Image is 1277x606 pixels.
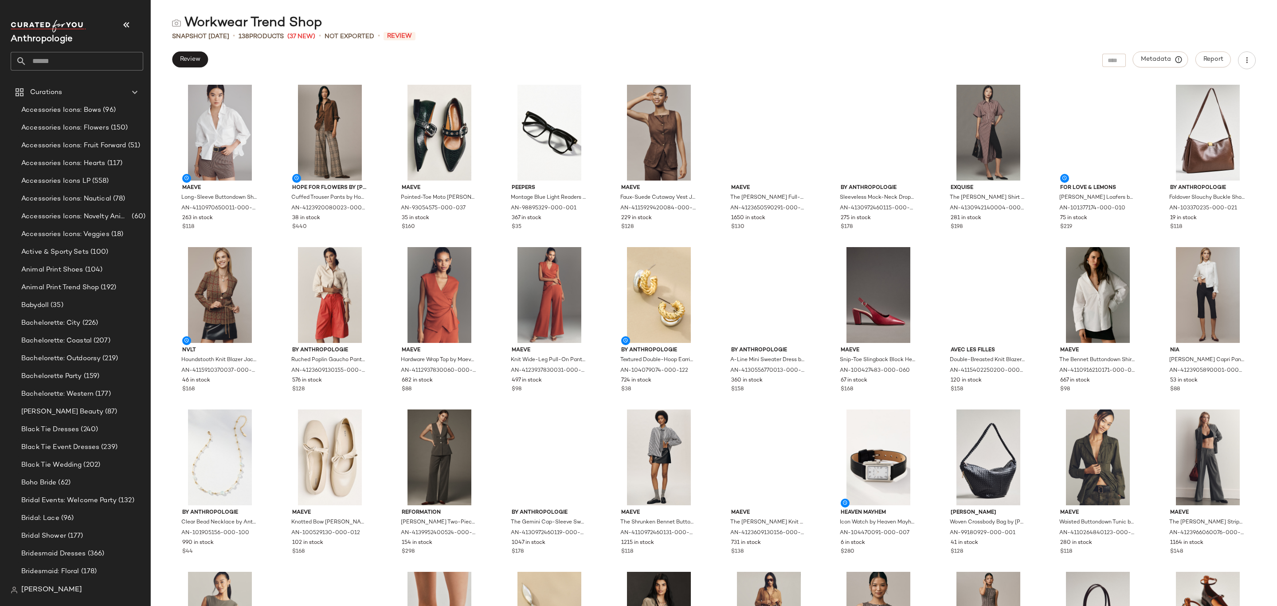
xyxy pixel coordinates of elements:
[1170,539,1203,547] span: 1164 in stock
[951,184,1026,192] span: Exquise
[11,35,73,44] span: Current Company Name
[512,346,587,354] span: Maeve
[21,549,86,559] span: Bridesmaid Dresses
[21,354,101,364] span: Bachelorette: Outdoorsy
[401,519,476,527] span: [PERSON_NAME] Two-Piece Set by Reformation in Grey, Women's, Size: 2, Polyester/Rayon/Elastane at...
[401,367,476,375] span: AN-4112937830060-000-028
[621,346,697,354] span: By Anthropologie
[239,33,249,40] span: 138
[1169,356,1245,364] span: [PERSON_NAME] Capri Pants by NIA in Black, Women's, Size: XS, Polyester/Rayon/Elastane at Anthrop...
[1169,529,1245,537] span: AN-4123966060076-000-008
[621,539,654,547] span: 1215 in stock
[21,442,99,453] span: Black Tie Event Dresses
[1060,539,1092,547] span: 280 in stock
[287,32,315,41] span: (37 New)
[951,346,1026,354] span: Avec Les Filles
[21,176,90,186] span: Accessories Icons LP
[841,346,916,354] span: Maeve
[402,377,433,385] span: 682 in stock
[950,529,1015,537] span: AN-99180929-000-001
[730,205,806,212] span: AN-4123650590291-000-029
[175,85,265,181] img: 4110970650011_010_b
[731,346,807,354] span: By Anthropologie
[1170,346,1246,354] span: NIA
[1059,529,1135,537] span: AN-4110264840123-000-031
[21,389,94,399] span: Bachelorette: Western
[1060,386,1070,394] span: $98
[30,87,62,98] span: Curations
[951,223,963,231] span: $198
[841,548,854,556] span: $280
[621,214,652,222] span: 229 in stock
[951,509,1026,517] span: [PERSON_NAME]
[181,205,257,212] span: AN-4110970650011-000-010
[1169,205,1237,212] span: AN-103370235-000-021
[21,212,130,222] span: Accessories Icons: Novelty Animal
[1170,214,1197,222] span: 19 in stock
[21,247,89,257] span: Active & Sporty Sets
[90,176,109,186] span: (558)
[505,85,594,181] img: 98895329_001_b
[505,247,594,343] img: 4123937830031_028_b
[841,386,853,394] span: $168
[944,409,1033,505] img: 99180929_001_b
[951,386,963,394] span: $158
[1060,184,1136,192] span: For Love & Lemons
[951,539,978,547] span: 41 in stock
[840,194,915,202] span: Sleeveless Mock-Neck Drop-Waist Sweater Midi Dress by Anthropologie in Brown, Women's, Size: Medi...
[840,367,910,375] span: AN-100427483-000-060
[951,548,963,556] span: $128
[730,194,806,202] span: The [PERSON_NAME] Full-Length Wide-Leg Pants by Maeve in Brown, Women's, Size: 33 P, Cotton/Linen...
[1169,367,1245,375] span: AN-4123905890001-000-001
[395,409,484,505] img: 4139952400524_004_b2
[130,212,145,222] span: (60)
[81,318,98,328] span: (226)
[511,205,576,212] span: AN-98895329-000-001
[512,548,524,556] span: $178
[841,214,871,222] span: 275 in stock
[395,247,484,343] img: 4112937830060_028_b
[181,367,257,375] span: AN-4115910370037-000-029
[511,194,586,202] span: Montage Blue Light Readers by Peepers in Black, Women's, Size: 1.5X at Anthropologie
[82,371,100,382] span: (159)
[111,194,125,204] span: (78)
[1163,247,1253,343] img: 4123905890001_001_b
[21,229,110,240] span: Accessories Icons: Veggies
[401,529,476,537] span: AN-4139952400524-000-004
[614,247,704,343] img: 104079074_122_b
[834,247,923,343] img: 100427483_060_b
[21,194,111,204] span: Accessories Icons: Nautical
[292,386,305,394] span: $128
[239,32,284,41] div: Products
[620,367,688,375] span: AN-104079074-000-122
[117,496,134,506] span: (132)
[292,539,323,547] span: 102 in stock
[620,194,696,202] span: Faux-Suede Cutaway Vest Jacket by [PERSON_NAME] in Brown, Women's, Size: 2XS, Polyester/Elastane ...
[402,386,411,394] span: $88
[840,205,915,212] span: AN-4130972460115-000-020
[395,85,484,181] img: 93054575_037_b
[292,214,320,222] span: 38 in stock
[21,318,81,328] span: Bachelorette: City
[21,407,103,417] span: [PERSON_NAME] Beauty
[731,539,761,547] span: 731 in stock
[731,386,744,394] span: $158
[1059,367,1135,375] span: AN-4110916210171-000-010
[291,194,367,202] span: Cuffed Trouser Pants by Hope for Flowers by [PERSON_NAME] in Brown, Women's, Size: XS, Cotton/Ela...
[103,407,118,417] span: (87)
[512,184,587,192] span: Peepers
[378,31,380,42] span: •
[292,346,368,354] span: By Anthropologie
[101,105,116,115] span: (96)
[730,356,806,364] span: A-Line Mini Sweater Dress by Anthropologie in Brown, Women's, Size: 2XS, Polyester/Acrylic/Polyamide
[182,539,214,547] span: 990 in stock
[181,529,249,537] span: AN-101905156-000-100
[614,85,704,181] img: 4115929420084_020_b
[21,265,83,275] span: Animal Print Shoes
[1140,55,1181,63] span: Metadata
[180,56,200,63] span: Review
[401,194,476,202] span: Pointed-Toe Moto [PERSON_NAME] [PERSON_NAME] Flats by [PERSON_NAME] in Green, Women's, Size: 36, ...
[21,141,126,151] span: Accessories Icons: Fruit Forward
[840,529,909,537] span: AN-104470091-000-007
[621,184,697,192] span: Maeve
